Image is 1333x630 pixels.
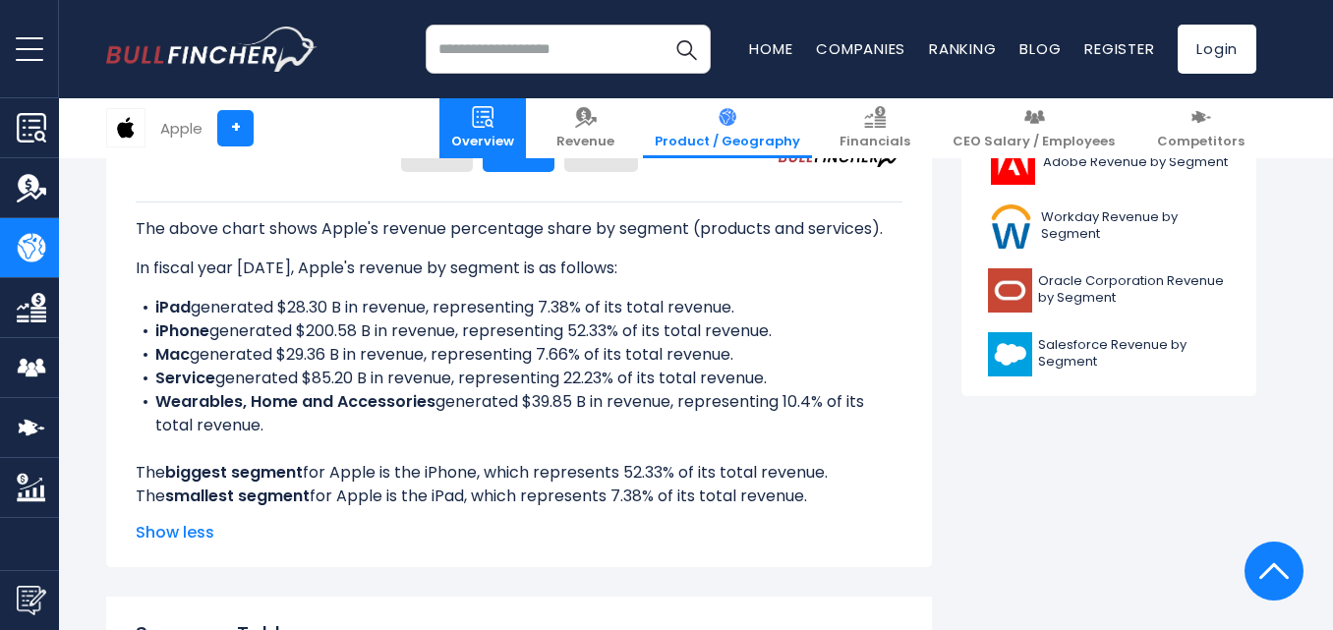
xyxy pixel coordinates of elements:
[451,134,514,150] span: Overview
[136,201,902,508] div: The for Apple is the iPhone, which represents 52.33% of its total revenue. The for Apple is the i...
[545,98,626,158] a: Revenue
[988,141,1037,185] img: ADBE logo
[556,134,614,150] span: Revenue
[136,343,902,367] li: generated $29.36 B in revenue, representing 7.66% of its total revenue.
[136,319,902,343] li: generated $200.58 B in revenue, representing 52.33% of its total revenue.
[217,110,254,146] a: +
[106,27,318,72] img: bullfincher logo
[155,343,190,366] b: Mac
[988,204,1035,249] img: WDAY logo
[1157,134,1245,150] span: Competitors
[1145,98,1256,158] a: Competitors
[749,38,792,59] a: Home
[106,27,318,72] a: Go to homepage
[160,117,203,140] div: Apple
[439,98,526,158] a: Overview
[976,200,1242,254] a: Workday Revenue by Segment
[1019,38,1061,59] a: Blog
[165,485,310,507] b: smallest segment
[136,390,902,437] li: generated $39.85 B in revenue, representing 10.4% of its total revenue.
[976,263,1242,317] a: Oracle Corporation Revenue by Segment
[136,296,902,319] li: generated $28.30 B in revenue, representing 7.38% of its total revenue.
[1084,38,1154,59] a: Register
[155,296,191,318] b: iPad
[976,136,1242,190] a: Adobe Revenue by Segment
[828,98,922,158] a: Financials
[1043,154,1228,171] span: Adobe Revenue by Segment
[136,217,902,241] p: The above chart shows Apple's revenue percentage share by segment (products and services).
[155,367,215,389] b: Service
[136,367,902,390] li: generated $85.20 B in revenue, representing 22.23% of its total revenue.
[929,38,996,59] a: Ranking
[662,25,711,74] button: Search
[107,109,145,146] img: AAPL logo
[976,327,1242,381] a: Salesforce Revenue by Segment
[155,390,435,413] b: Wearables, Home and Accessories
[941,98,1127,158] a: CEO Salary / Employees
[988,332,1032,376] img: CRM logo
[1038,337,1230,371] span: Salesforce Revenue by Segment
[643,98,812,158] a: Product / Geography
[1178,25,1256,74] a: Login
[1038,273,1230,307] span: Oracle Corporation Revenue by Segment
[840,134,910,150] span: Financials
[155,319,209,342] b: iPhone
[1041,209,1230,243] span: Workday Revenue by Segment
[165,461,303,484] b: biggest segment
[988,268,1032,313] img: ORCL logo
[136,521,902,544] span: Show less
[953,134,1115,150] span: CEO Salary / Employees
[136,257,902,280] p: In fiscal year [DATE], Apple's revenue by segment is as follows:
[816,38,905,59] a: Companies
[655,134,800,150] span: Product / Geography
